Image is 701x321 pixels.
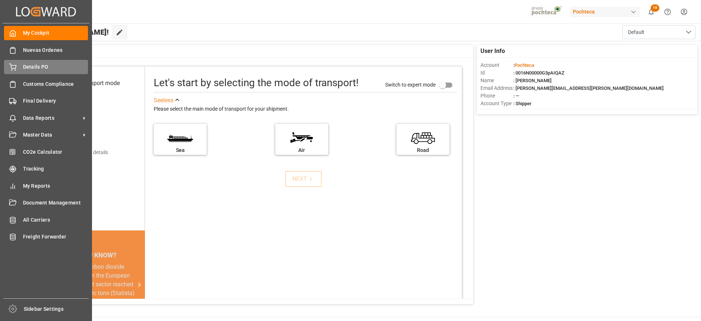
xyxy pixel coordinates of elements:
span: : [PERSON_NAME][EMAIL_ADDRESS][PERSON_NAME][DOMAIN_NAME] [513,85,664,91]
span: Hello [PERSON_NAME]! [30,25,109,39]
span: Nuevas Ordenes [23,46,88,54]
button: next slide / item [135,263,145,306]
img: pochtecaImg.jpg_1689854062.jpg [529,5,565,18]
div: DID YOU KNOW? [39,247,145,263]
a: Final Delivery [4,94,88,108]
button: NEXT [285,171,322,187]
span: User Info [480,47,505,56]
span: Id [480,69,513,77]
a: All Carriers [4,213,88,227]
div: NEXT [292,175,315,183]
span: : [513,62,534,68]
div: Sea [157,146,203,154]
div: Please select the main mode of transport for your shipment. [154,105,457,114]
span: Account Type [480,100,513,107]
span: Freight Forwarder [23,233,88,241]
a: CO2e Calculator [4,145,88,159]
button: Help Center [659,4,676,20]
span: Final Delivery [23,97,88,105]
span: 18 [651,4,659,12]
a: Customs Compliance [4,77,88,91]
span: All Carriers [23,216,88,224]
span: My Reports [23,182,88,190]
span: CO2e Calculator [23,148,88,156]
div: Let's start by selecting the mode of transport! [154,75,359,91]
a: Tracking [4,162,88,176]
span: Account [480,61,513,69]
span: : — [513,93,519,99]
div: See less [154,96,173,105]
span: Details PO [23,63,88,71]
span: Default [628,28,644,36]
a: My Reports [4,179,88,193]
span: Tracking [23,165,88,173]
a: Freight Forwarder [4,230,88,244]
span: Document Management [23,199,88,207]
span: My Cockpit [23,29,88,37]
span: Name [480,77,513,84]
a: Document Management [4,196,88,210]
div: In [DATE], carbon dioxide emissions from the European Union's transport sector reached 982 millio... [48,263,136,298]
button: show 18 new notifications [643,4,659,20]
span: Email Address [480,84,513,92]
span: : [PERSON_NAME] [513,78,552,83]
a: Details PO [4,60,88,74]
div: Pochteca [570,7,640,17]
button: Pochteca [570,5,643,19]
div: Air [279,146,325,154]
a: Nuevas Ordenes [4,43,88,57]
span: Master Data [23,131,81,139]
span: : 0016N00000G3pAIQAZ [513,70,564,76]
span: Pochteca [514,62,534,68]
span: Switch to expert mode [385,81,436,87]
a: My Cockpit [4,26,88,40]
div: Road [400,146,446,154]
span: Customs Compliance [23,80,88,88]
span: Phone [480,92,513,100]
button: open menu [623,25,696,39]
span: : Shipper [513,101,532,106]
span: Sidebar Settings [24,305,89,313]
span: Data Reports [23,114,81,122]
